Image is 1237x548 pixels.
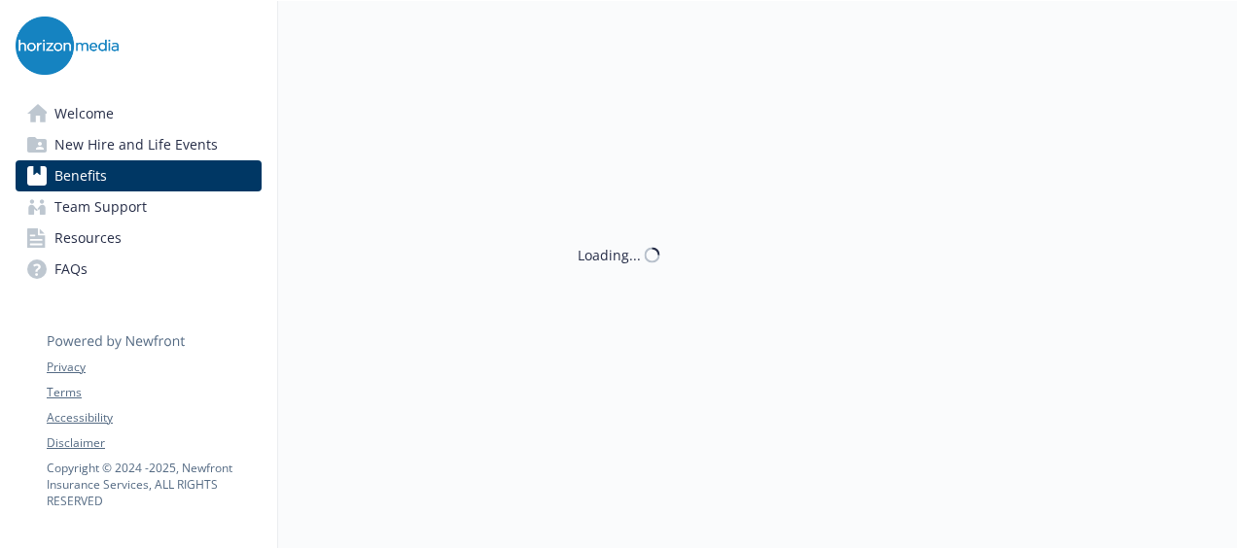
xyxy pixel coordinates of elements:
[16,254,262,285] a: FAQs
[578,245,641,265] div: Loading...
[47,434,261,452] a: Disclaimer
[47,460,261,509] p: Copyright © 2024 - 2025 , Newfront Insurance Services, ALL RIGHTS RESERVED
[16,191,262,223] a: Team Support
[54,129,218,160] span: New Hire and Life Events
[47,409,261,427] a: Accessibility
[54,254,88,285] span: FAQs
[47,359,261,376] a: Privacy
[16,98,262,129] a: Welcome
[47,384,261,401] a: Terms
[16,223,262,254] a: Resources
[54,223,122,254] span: Resources
[16,129,262,160] a: New Hire and Life Events
[54,160,107,191] span: Benefits
[16,160,262,191] a: Benefits
[54,191,147,223] span: Team Support
[54,98,114,129] span: Welcome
